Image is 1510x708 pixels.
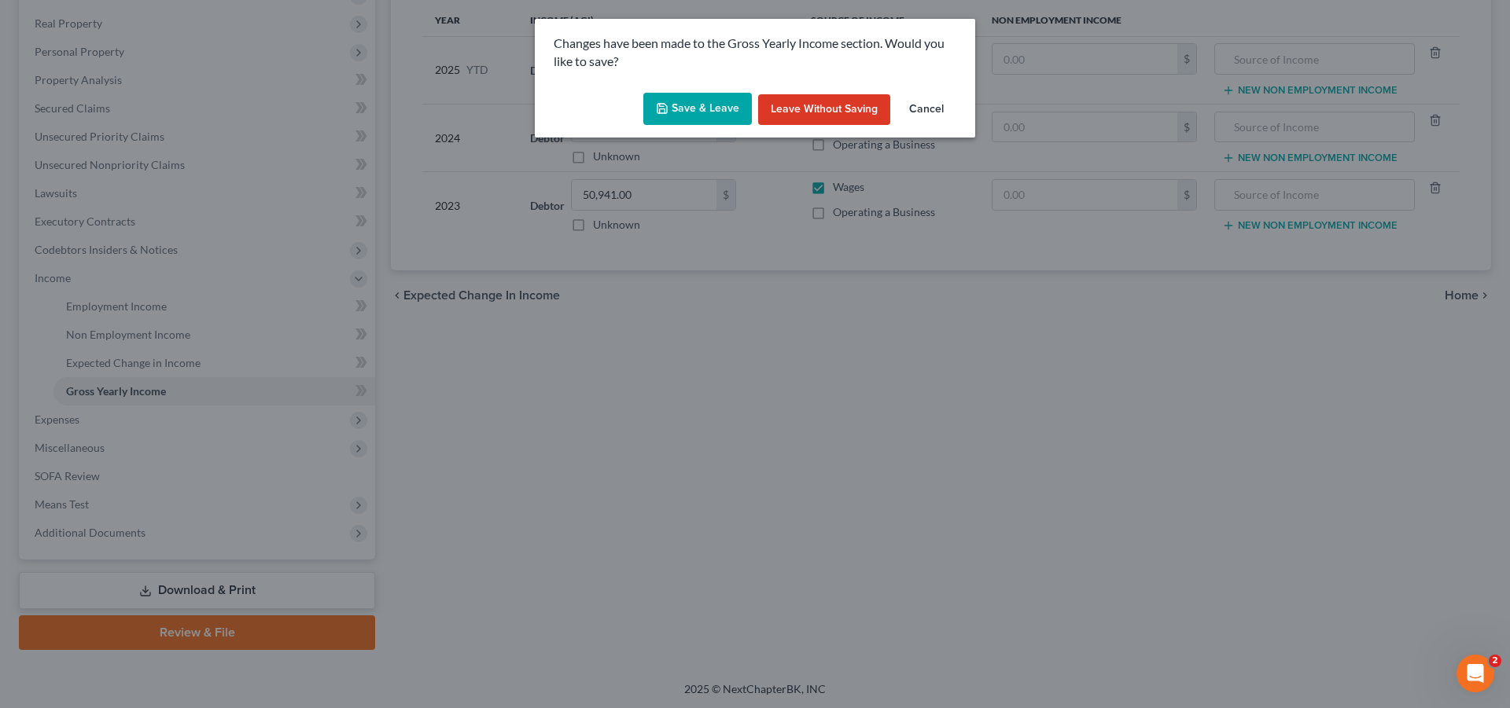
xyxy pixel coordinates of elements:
[1457,655,1494,692] iframe: Intercom live chat
[897,94,956,126] button: Cancel
[1489,655,1501,667] span: 2
[643,93,752,126] button: Save & Leave
[554,35,956,71] p: Changes have been made to the Gross Yearly Income section. Would you like to save?
[758,94,890,126] button: Leave without Saving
